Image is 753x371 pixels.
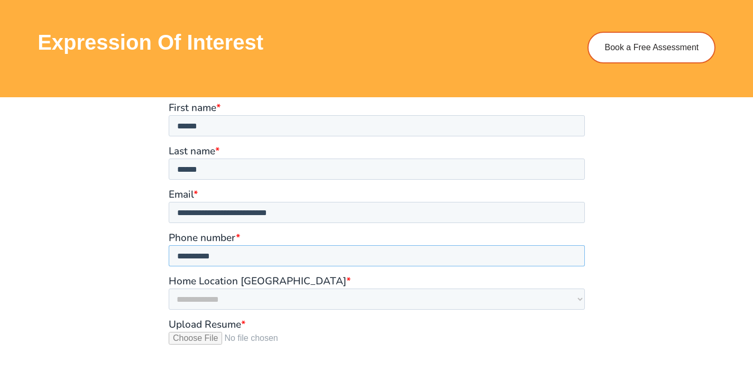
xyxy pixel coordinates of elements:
[604,43,699,52] span: Book a Free Assessment
[38,32,571,53] h3: Expression of Interest
[572,252,753,371] iframe: Chat Widget
[587,32,715,63] a: Book a Free Assessment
